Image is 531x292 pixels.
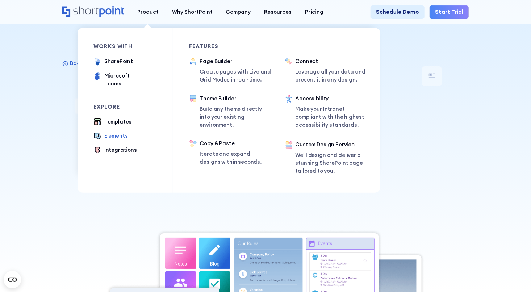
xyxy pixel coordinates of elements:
[219,5,258,19] a: Company
[298,5,330,19] a: Pricing
[189,139,269,166] a: Copy & PasteIterate and expand designs within seconds.
[226,8,251,16] div: Company
[371,5,424,19] a: Schedule Demo
[285,57,368,84] a: ConnectLeverage all your data and present it in any design.
[137,8,159,16] div: Product
[104,72,146,88] div: Microsoft Teams
[93,104,146,110] div: Explore
[430,5,468,19] a: Start Trial
[166,5,219,19] a: Why ShortPoint
[200,139,269,147] div: Copy & Paste
[62,60,117,67] a: Back to Elements
[93,146,137,155] a: Integrations
[93,72,146,88] a: Microsoft Teams
[62,6,124,18] a: Home
[189,57,272,84] a: Page BuilderCreate pages with Live and Grid Modes in real-time.
[295,151,364,175] p: We’ll design and deliver a stunning SharePoint page tailored to you.
[200,95,269,103] div: Theme Builder
[295,68,368,84] p: Leverage all your data and present it in any design.
[131,5,166,19] a: Product
[93,118,131,127] a: Templates
[93,132,127,141] a: Elements
[189,44,269,49] div: Features
[93,57,133,67] a: SharePoint
[200,105,269,129] p: Build any theme directly into your existing environment.
[4,271,21,288] button: Open CMP widget
[264,8,292,16] div: Resources
[200,57,272,65] div: Page Builder
[295,57,368,65] div: Connect
[285,95,364,130] a: AccessibilityMake your Intranet compliant with the highest accessibility standards.
[200,150,269,166] p: Iterate and expand designs within seconds.
[258,5,298,19] a: Resources
[295,95,364,103] div: Accessibility
[200,68,272,84] p: Create pages with Live and Grid Modes in real-time.
[295,105,364,129] p: Make your Intranet compliant with the highest accessibility standards.
[295,141,364,149] div: Custom Design Service
[104,132,128,140] div: Elements
[172,8,213,16] div: Why ShortPoint
[104,118,132,126] div: Templates
[104,57,133,65] div: SharePoint
[189,95,269,129] a: Theme BuilderBuild any theme directly into your existing environment.
[70,60,117,67] p: Back to Elements
[93,44,146,49] div: works with
[495,257,531,292] iframe: Chat Widget
[305,8,323,16] div: Pricing
[104,146,137,154] div: Integrations
[285,141,364,177] a: Custom Design ServiceWe’ll design and deliver a stunning SharePoint page tailored to you.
